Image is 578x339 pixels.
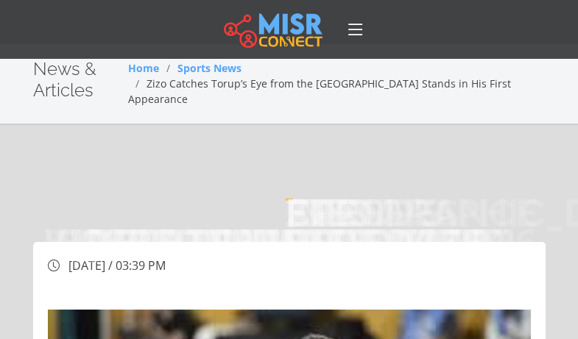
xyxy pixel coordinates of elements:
span: Zizo Catches Torup’s Eye from the [GEOGRAPHIC_DATA] Stands in His First Appearance [128,76,511,106]
img: main.misr_connect [224,11,323,48]
a: Sports News [177,61,242,75]
span: News & Articles [33,58,96,101]
span: [DATE] / 03:39 PM [68,257,166,274]
a: Home [128,61,159,75]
